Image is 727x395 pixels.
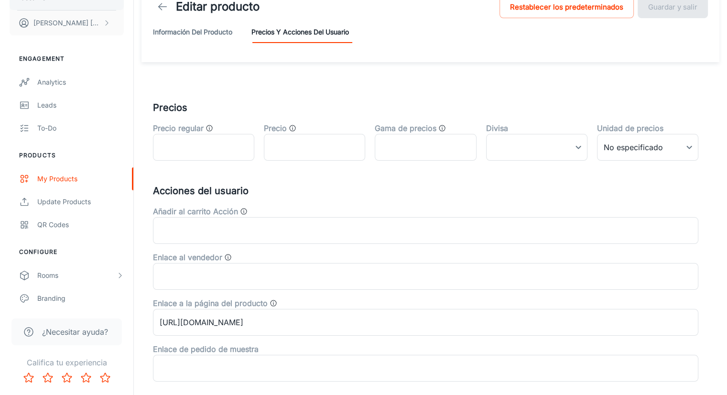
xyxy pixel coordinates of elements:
[264,123,287,133] font: Precio
[42,327,108,337] font: ¿Necesitar ayuda?
[37,77,124,88] div: Analytics
[153,298,268,308] font: Enlace a la página del producto
[153,344,259,354] font: Enlace de pedido de muestra
[90,19,145,27] font: [PERSON_NAME]
[38,368,57,387] button: Calificar 2 estrellas
[486,123,508,133] font: Divisa
[153,252,222,262] font: Enlace al vendedor
[206,124,213,132] svg: Un precio tachado
[289,124,296,132] svg: El precio actual del producto
[270,299,277,307] svg: URL del producto actual
[153,207,238,216] font: Añadir al carrito Acción
[37,270,116,281] div: Rooms
[19,368,38,387] button: Califica 1 estrella
[438,124,446,132] svg: (es decir, $100 - $200)
[375,123,436,133] font: Gama de precios
[27,358,107,367] font: Califica tu experiencia
[37,123,124,133] div: To-do
[604,143,663,152] font: No especificado
[510,2,623,11] font: Restablecer los predeterminados
[597,123,663,133] font: Unidad de precios
[96,368,115,387] button: Calificar 5 estrellas
[37,219,124,230] div: QR Codes
[57,368,76,387] button: Calificar 3 estrellas
[153,185,249,197] font: Acciones del usuario
[37,197,124,207] div: Update Products
[33,19,88,27] font: [PERSON_NAME]
[251,28,349,36] font: Precios y acciones del usuario
[10,11,124,35] button: [PERSON_NAME] [PERSON_NAME]
[224,253,232,261] svg: El enlace al que dirige al cliente cuando hace clic en buscar un vendedor o una tienda.
[240,208,248,215] svg: Una acción a realizar cuando el usuario hace clic en un botón para agregar al carrito
[37,100,124,110] div: Leads
[153,123,204,133] font: Precio regular
[76,368,96,387] button: Califica 4 estrellas
[37,174,124,184] div: My Products
[153,102,187,113] font: Precios
[37,293,124,304] div: Branding
[153,28,232,36] font: Información del producto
